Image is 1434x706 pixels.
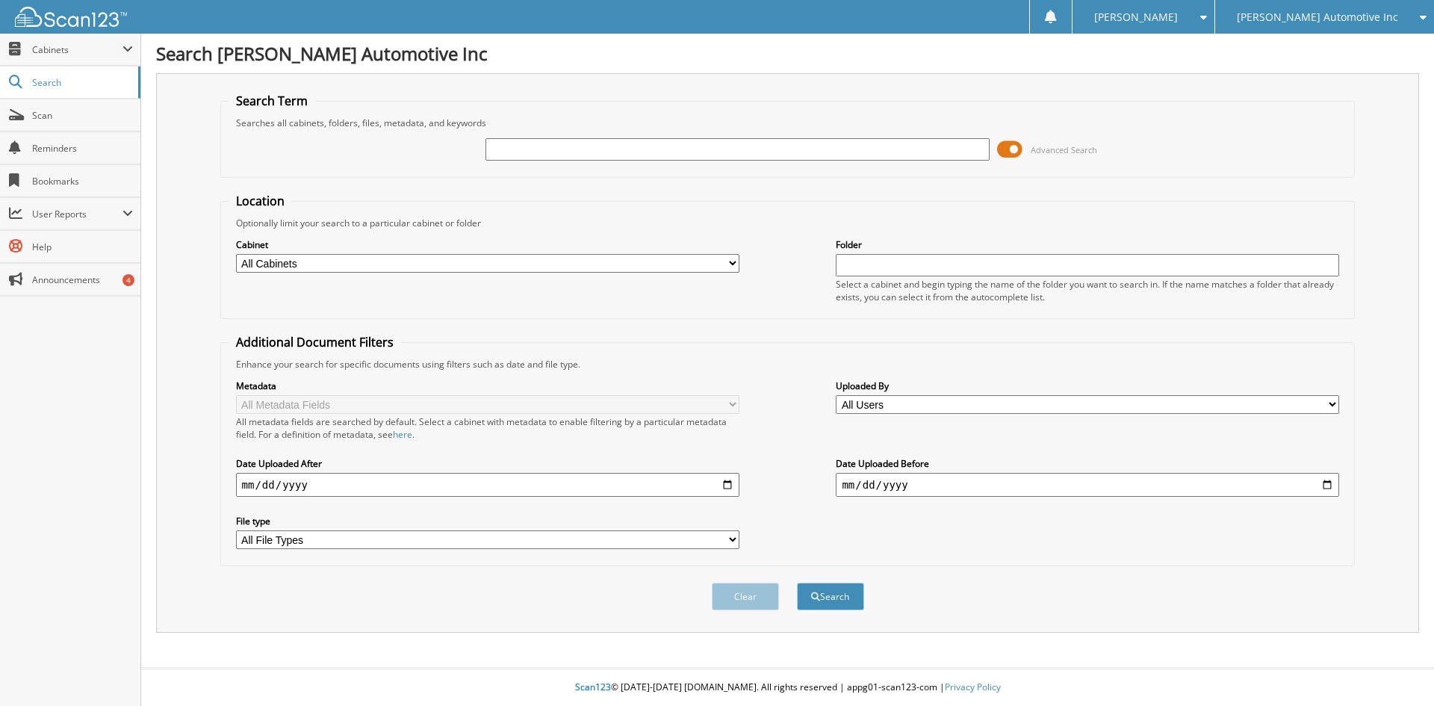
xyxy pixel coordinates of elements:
[32,273,133,286] span: Announcements
[32,76,131,89] span: Search
[229,358,1347,371] div: Enhance your search for specific documents using filters such as date and file type.
[32,109,133,122] span: Scan
[236,380,739,392] label: Metadata
[836,473,1339,497] input: end
[1237,13,1398,22] span: [PERSON_NAME] Automotive Inc
[229,93,315,109] legend: Search Term
[836,278,1339,303] div: Select a cabinet and begin typing the name of the folder you want to search in. If the name match...
[1094,13,1178,22] span: [PERSON_NAME]
[836,380,1339,392] label: Uploaded By
[141,669,1434,706] div: © [DATE]-[DATE] [DOMAIN_NAME]. All rights reserved | appg01-scan123-com |
[32,142,133,155] span: Reminders
[229,217,1347,229] div: Optionally limit your search to a particular cabinet or folder
[156,41,1419,66] h1: Search [PERSON_NAME] Automotive Inc
[32,43,122,56] span: Cabinets
[712,583,779,610] button: Clear
[236,415,739,441] div: All metadata fields are searched by default. Select a cabinet with metadata to enable filtering b...
[15,7,127,27] img: scan123-logo-white.svg
[1031,144,1097,155] span: Advanced Search
[32,175,133,188] span: Bookmarks
[236,473,739,497] input: start
[32,208,122,220] span: User Reports
[229,334,401,350] legend: Additional Document Filters
[393,428,412,441] a: here
[32,241,133,253] span: Help
[575,681,611,693] span: Scan123
[836,457,1339,470] label: Date Uploaded Before
[236,238,739,251] label: Cabinet
[229,193,292,209] legend: Location
[236,515,739,527] label: File type
[836,238,1339,251] label: Folder
[236,457,739,470] label: Date Uploaded After
[229,117,1347,129] div: Searches all cabinets, folders, files, metadata, and keywords
[945,681,1001,693] a: Privacy Policy
[122,274,134,286] div: 4
[797,583,864,610] button: Search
